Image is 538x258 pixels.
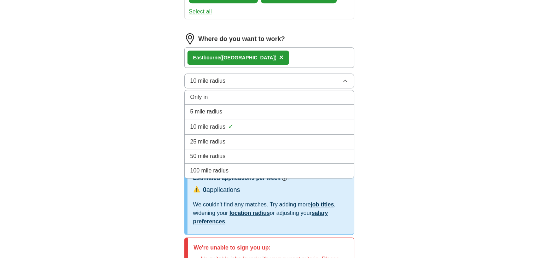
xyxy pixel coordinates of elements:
[190,93,208,101] span: Only in
[190,166,229,175] span: 100 mile radius
[190,107,222,116] span: 5 mile radius
[190,123,226,131] span: 10 mile radius
[189,7,212,16] button: Select all
[198,34,285,44] label: Where do you want to work?
[279,53,283,61] span: ×
[228,122,233,131] span: ✓
[193,54,277,61] div: urne
[190,137,226,146] span: 25 mile radius
[230,210,270,216] a: location radius
[311,201,334,207] a: job titles
[193,200,348,226] div: We couldn't find any matches. Try adding more , widening your or adjusting your .
[193,185,200,194] span: ⚠️
[184,74,354,88] button: 10 mile radius
[203,185,240,195] div: applications
[184,33,196,45] img: location.png
[190,77,226,85] span: 10 mile radius
[193,55,210,60] strong: Eastbo
[220,55,277,60] span: ([GEOGRAPHIC_DATA])
[203,186,207,193] span: 0
[190,152,226,160] span: 50 mile radius
[279,52,283,63] button: ×
[193,244,348,252] p: We're unable to sign you up:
